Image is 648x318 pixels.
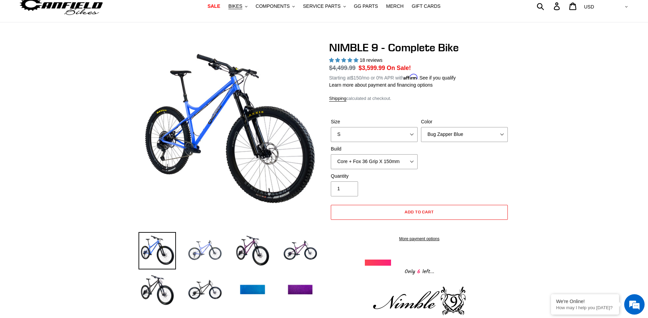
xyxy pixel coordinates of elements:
[3,185,130,209] textarea: Type your message and hit 'Enter'
[331,173,418,180] label: Quantity
[281,271,319,309] img: Load image into Gallery viewer, NIMBLE 9 - Complete Bike
[412,3,441,9] span: GIFT CARDS
[139,271,176,309] img: Load image into Gallery viewer, NIMBLE 9 - Complete Bike
[186,271,224,309] img: Load image into Gallery viewer, NIMBLE 9 - Complete Bike
[252,2,298,11] button: COMPONENTS
[139,232,176,269] img: Load image into Gallery viewer, NIMBLE 9 - Complete Bike
[408,2,444,11] a: GIFT CARDS
[329,57,360,63] span: 4.89 stars
[329,95,509,102] div: calculated at checkout.
[46,38,125,47] div: Chat with us now
[331,236,508,242] a: More payment options
[405,209,434,214] span: Add to cart
[365,266,474,276] div: Only left...
[22,34,39,51] img: d_696896380_company_1647369064580_696896380
[404,74,418,80] span: Affirm
[386,3,404,9] span: MERCH
[204,2,224,11] a: SALE
[225,2,251,11] button: BIKES
[186,232,224,269] img: Load image into Gallery viewer, NIMBLE 9 - Complete Bike
[354,3,378,9] span: GG PARTS
[421,118,508,125] label: Color
[228,3,242,9] span: BIKES
[281,232,319,269] img: Load image into Gallery viewer, NIMBLE 9 - Complete Bike
[331,145,418,153] label: Build
[556,305,614,310] p: How may I help you today?
[387,64,411,72] span: On Sale!
[351,75,361,81] span: $150
[256,3,290,9] span: COMPONENTS
[303,3,340,9] span: SERVICE PARTS
[7,37,18,48] div: Navigation go back
[329,65,356,71] s: $4,499.99
[556,299,614,304] div: We're Online!
[329,41,509,54] h1: NIMBLE 9 - Complete Bike
[359,65,385,71] span: $3,599.99
[331,205,508,220] button: Add to cart
[329,73,456,82] p: Starting at /mo or 0% APR with .
[39,86,94,154] span: We're online!
[329,96,346,102] a: Shipping
[419,75,456,81] a: See if you qualify - Learn more about Affirm Financing (opens in modal)
[299,2,349,11] button: SERVICE PARTS
[331,118,418,125] label: Size
[234,271,271,309] img: Load image into Gallery viewer, NIMBLE 9 - Complete Bike
[208,3,220,9] span: SALE
[351,2,382,11] a: GG PARTS
[415,267,422,276] span: 6
[329,82,433,88] a: Learn more about payment and financing options
[234,232,271,269] img: Load image into Gallery viewer, NIMBLE 9 - Complete Bike
[383,2,407,11] a: MERCH
[360,57,383,63] span: 18 reviews
[112,3,128,20] div: Minimize live chat window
